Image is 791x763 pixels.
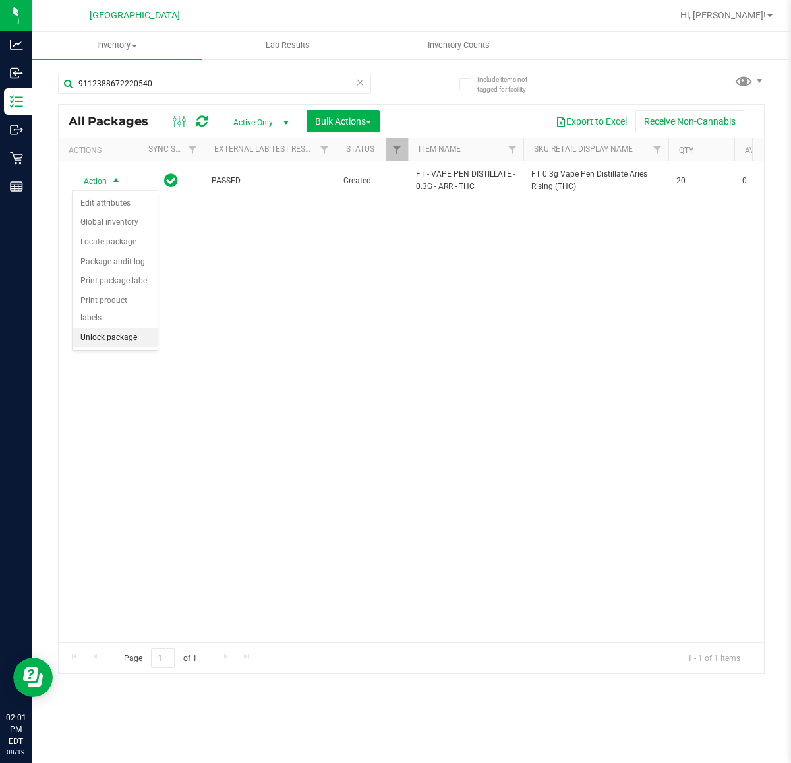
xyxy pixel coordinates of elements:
[151,648,175,669] input: 1
[10,123,23,136] inline-svg: Outbound
[531,168,660,193] span: FT 0.3g Vape Pen Distillate Aries Rising (THC)
[73,233,158,252] li: Locate package
[13,658,53,697] iframe: Resource center
[745,146,784,155] a: Available
[477,74,543,94] span: Include items not tagged for facility
[343,175,400,187] span: Created
[58,74,371,94] input: Search Package ID, Item Name, SKU, Lot or Part Number...
[69,114,161,128] span: All Packages
[680,10,766,20] span: Hi, [PERSON_NAME]!
[647,138,668,161] a: Filter
[90,10,180,21] span: [GEOGRAPHIC_DATA]
[108,172,125,190] span: select
[202,32,373,59] a: Lab Results
[73,328,158,348] li: Unlock package
[164,171,178,190] span: In Sync
[182,138,204,161] a: Filter
[346,144,374,154] a: Status
[386,138,408,161] a: Filter
[419,144,461,154] a: Item Name
[10,95,23,108] inline-svg: Inventory
[315,116,371,127] span: Bulk Actions
[6,747,26,757] p: 08/19
[10,38,23,51] inline-svg: Analytics
[212,175,328,187] span: PASSED
[307,110,380,132] button: Bulk Actions
[69,146,132,155] div: Actions
[113,648,208,669] span: Page of 1
[73,271,158,291] li: Print package label
[373,32,544,59] a: Inventory Counts
[32,32,202,59] a: Inventory
[10,152,23,165] inline-svg: Retail
[148,144,199,154] a: Sync Status
[72,172,107,190] span: Action
[73,291,158,327] li: Print product labels
[6,712,26,747] p: 02:01 PM EDT
[10,180,23,193] inline-svg: Reports
[534,144,633,154] a: Sku Retail Display Name
[32,40,202,51] span: Inventory
[214,144,318,154] a: External Lab Test Result
[502,138,523,161] a: Filter
[10,67,23,80] inline-svg: Inbound
[355,74,365,91] span: Clear
[314,138,336,161] a: Filter
[248,40,328,51] span: Lab Results
[547,110,635,132] button: Export to Excel
[679,146,693,155] a: Qty
[416,168,515,193] span: FT - VAPE PEN DISTILLATE - 0.3G - ARR - THC
[73,194,158,213] li: Edit attributes
[73,252,158,272] li: Package audit log
[676,175,726,187] span: 20
[677,648,751,668] span: 1 - 1 of 1 items
[635,110,744,132] button: Receive Non-Cannabis
[73,213,158,233] li: Global inventory
[410,40,508,51] span: Inventory Counts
